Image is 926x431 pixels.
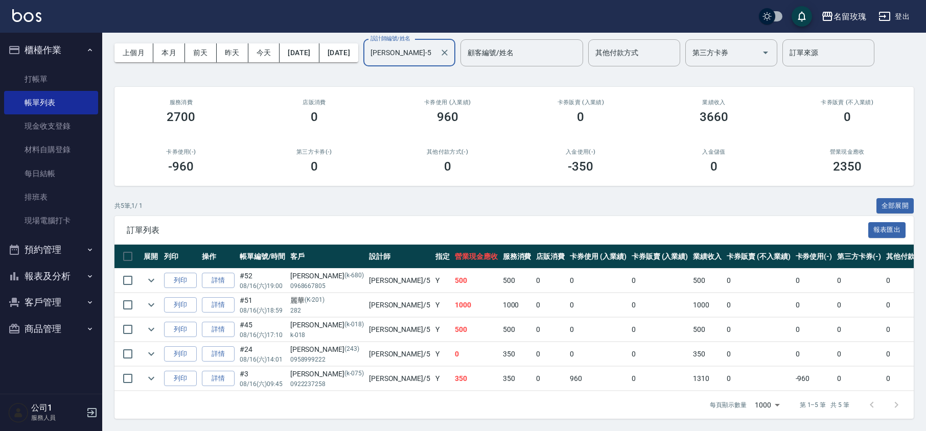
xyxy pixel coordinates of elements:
td: 500 [452,269,500,293]
td: 500 [690,269,724,293]
button: 昨天 [217,43,248,62]
td: 0 [629,293,691,317]
th: 帳單編號/時間 [237,245,288,269]
p: 0958999222 [290,355,364,364]
button: 列印 [164,297,197,313]
a: 報表匯出 [868,225,906,234]
td: 1000 [452,293,500,317]
td: 0 [629,367,691,391]
td: Y [433,367,452,391]
h3: -350 [568,159,593,174]
td: #51 [237,293,288,317]
th: 卡券使用(-) [793,245,835,269]
button: save [792,6,812,27]
td: 0 [534,269,567,293]
button: expand row [144,273,159,288]
th: 店販消費 [534,245,567,269]
div: [PERSON_NAME] [290,344,364,355]
div: [PERSON_NAME] [290,369,364,379]
button: 列印 [164,346,197,362]
button: 列印 [164,322,197,338]
button: expand row [144,322,159,337]
a: 打帳單 [4,67,98,91]
div: 麗華 [290,295,364,306]
label: 設計師編號/姓名 [371,35,410,42]
h2: 卡券使用(-) [127,149,236,155]
td: #24 [237,342,288,366]
td: 0 [534,318,567,342]
h3: 3660 [700,110,728,124]
img: Person [8,402,29,423]
td: 350 [500,342,534,366]
span: 訂單列表 [127,225,868,235]
td: 500 [500,318,534,342]
td: [PERSON_NAME] /5 [366,293,433,317]
a: 詳情 [202,273,235,289]
p: (K-201) [305,295,325,306]
td: Y [433,342,452,366]
th: 客戶 [288,245,366,269]
p: k-018 [290,330,364,340]
td: [PERSON_NAME] /5 [366,269,433,293]
td: 960 [567,367,629,391]
td: [PERSON_NAME] /5 [366,318,433,342]
td: 350 [690,342,724,366]
td: 0 [724,318,793,342]
p: (243) [344,344,359,355]
button: expand row [144,297,159,313]
p: 08/16 (六) 14:01 [240,355,285,364]
h2: 入金使用(-) [526,149,635,155]
h3: 2700 [167,110,195,124]
td: 0 [629,269,691,293]
td: 1000 [690,293,724,317]
td: 0 [567,269,629,293]
td: #3 [237,367,288,391]
h3: 0 [577,110,584,124]
th: 業績收入 [690,245,724,269]
a: 帳單列表 [4,91,98,114]
button: 上個月 [114,43,153,62]
td: 0 [567,318,629,342]
td: 0 [724,367,793,391]
td: 0 [534,342,567,366]
td: 0 [724,269,793,293]
p: 08/16 (六) 09:45 [240,379,285,389]
h3: -960 [168,159,194,174]
h3: 960 [437,110,458,124]
p: 0968667805 [290,281,364,291]
a: 現金收支登錄 [4,114,98,138]
button: 本月 [153,43,185,62]
div: 名留玫瑰 [834,10,866,23]
th: 展開 [141,245,161,269]
td: Y [433,318,452,342]
h3: 0 [444,159,451,174]
p: 282 [290,306,364,315]
th: 卡券販賣 (入業績) [629,245,691,269]
td: [PERSON_NAME] /5 [366,367,433,391]
h2: 卡券販賣 (不入業績) [793,99,901,106]
a: 現場電腦打卡 [4,209,98,232]
td: 500 [690,318,724,342]
img: Logo [12,9,41,22]
td: 0 [793,318,835,342]
button: 登出 [874,7,914,26]
h2: 店販消費 [260,99,369,106]
td: #52 [237,269,288,293]
td: 1000 [500,293,534,317]
td: 0 [629,318,691,342]
td: #45 [237,318,288,342]
td: 0 [835,367,884,391]
button: Open [757,44,774,61]
button: 全部展開 [876,198,914,214]
th: 操作 [199,245,237,269]
td: 0 [567,293,629,317]
td: 500 [452,318,500,342]
td: 0 [835,269,884,293]
a: 每日結帳 [4,162,98,185]
td: 500 [500,269,534,293]
button: 預約管理 [4,236,98,263]
td: Y [433,269,452,293]
p: (k-018) [344,320,364,330]
th: 指定 [433,245,452,269]
a: 材料自購登錄 [4,138,98,161]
